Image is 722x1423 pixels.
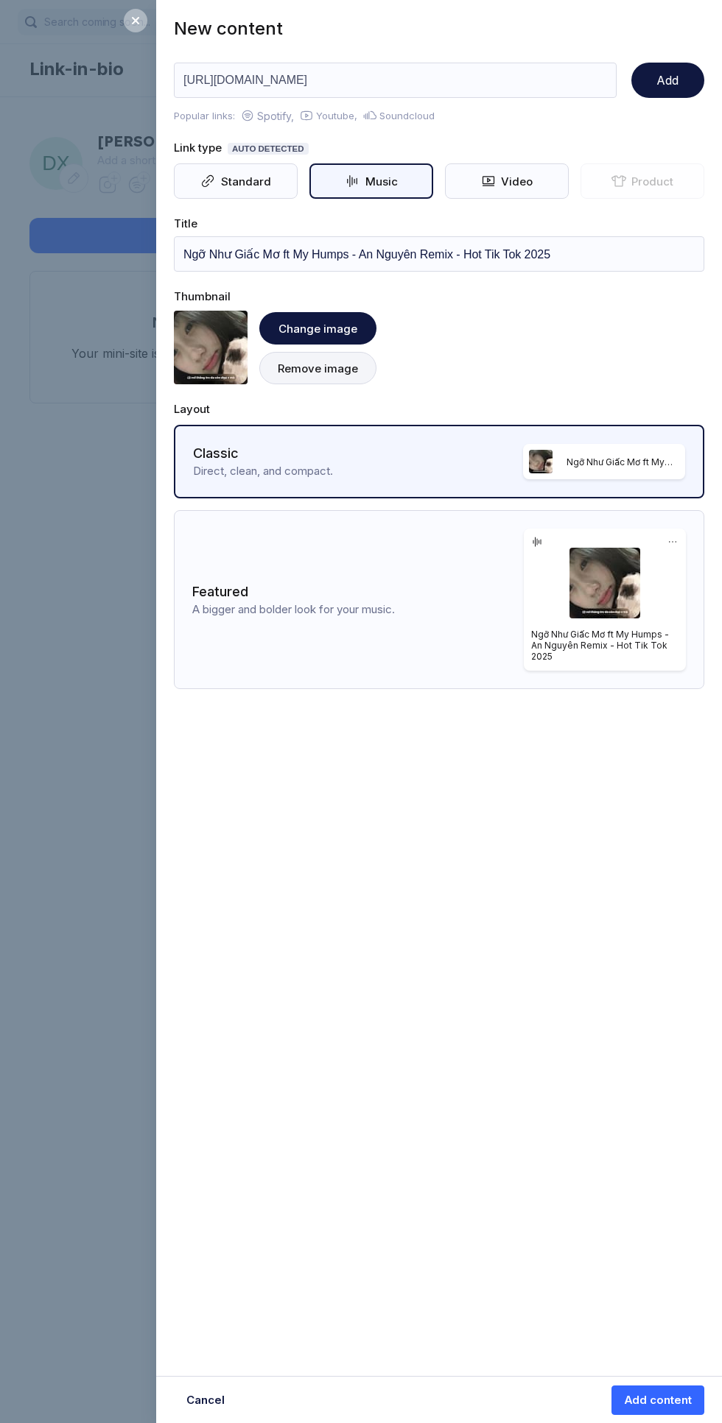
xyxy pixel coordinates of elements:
div: Music [360,174,398,188]
button: Cancel [174,1385,237,1415]
div: Change image [278,322,357,336]
div: Direct, clean, and compact. [193,464,523,478]
strong: Auto detected [228,143,309,155]
div: Add [656,73,679,88]
div: A bigger and bolder look for your music. [192,602,524,616]
div: Video [496,174,533,188]
img: Placeholder [529,450,553,473]
div: Title [174,216,704,230]
div: Youtube, [313,110,357,121]
div: Link type [174,141,704,155]
div: Cancel [186,1393,225,1408]
div: Spotify, [254,110,294,122]
img: Placeholder [569,548,640,618]
button: Add [631,63,704,98]
div: Ngỡ Như Giấc Mơ ft My Humps - An Nguyên Remix - Hot Tik Tok 2025 [553,456,679,467]
div: Popular links: [174,108,235,123]
div: Thumbnail [174,289,704,303]
div: Standard [215,174,271,188]
div: Featured [192,584,524,602]
img: Thumbnail [174,311,248,384]
div: New content [174,18,704,39]
input: Paste link here [174,63,617,98]
div: Classic [193,445,523,464]
div: Soundcloud [376,110,435,121]
div: Remove image [278,361,358,375]
div: Product [626,174,674,188]
div: Ngỡ Như Giấc Mơ ft My Humps - An Nguyên Remix - Hot Tik Tok 2025 [531,629,679,662]
div: Add content [624,1393,692,1408]
div: Layout [174,402,704,416]
input: Text [174,236,704,272]
button: Add content [611,1385,704,1415]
